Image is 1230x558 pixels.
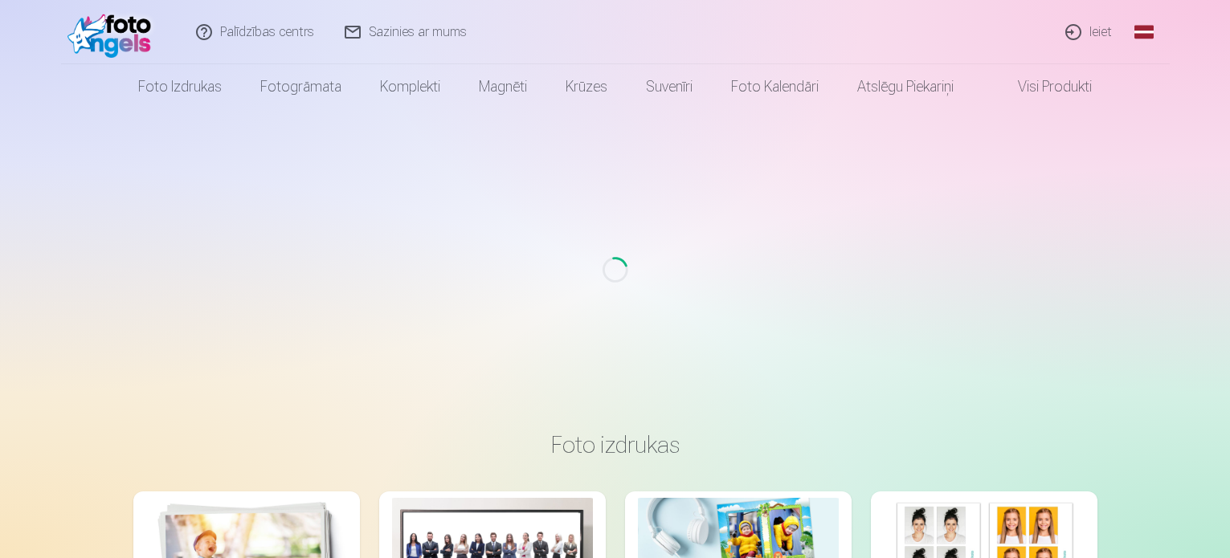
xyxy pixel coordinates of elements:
[838,64,973,109] a: Atslēgu piekariņi
[460,64,546,109] a: Magnēti
[241,64,361,109] a: Fotogrāmata
[546,64,627,109] a: Krūzes
[119,64,241,109] a: Foto izdrukas
[67,6,160,58] img: /fa1
[627,64,712,109] a: Suvenīri
[146,430,1085,459] h3: Foto izdrukas
[973,64,1111,109] a: Visi produkti
[712,64,838,109] a: Foto kalendāri
[361,64,460,109] a: Komplekti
